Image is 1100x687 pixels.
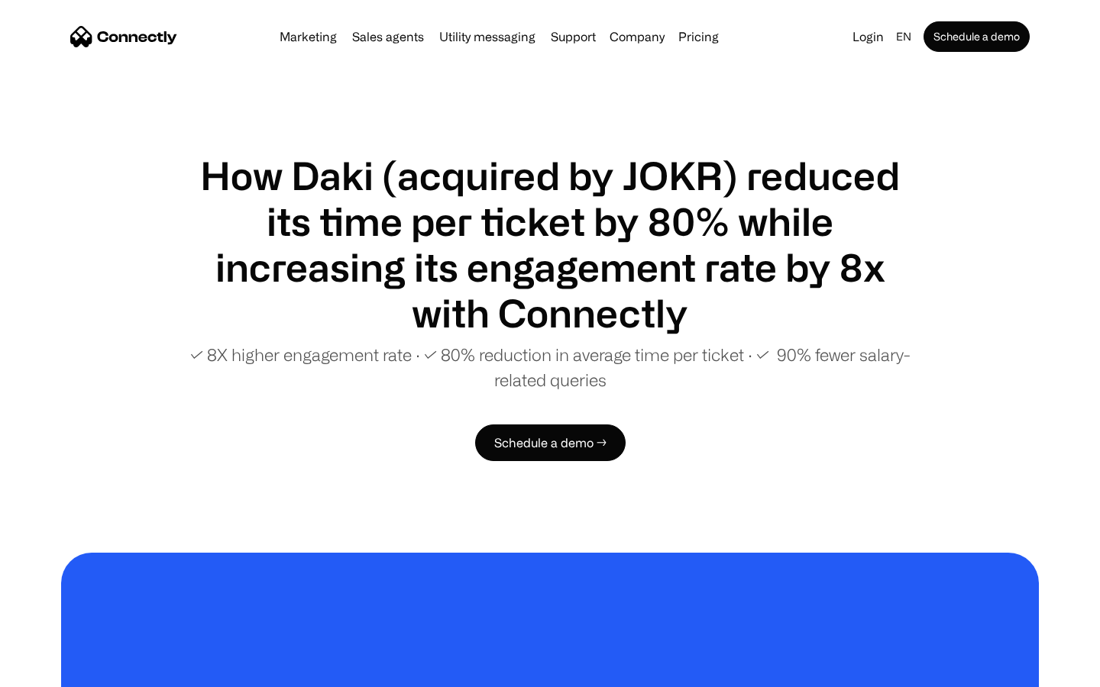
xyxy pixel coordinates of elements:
[346,31,430,43] a: Sales agents
[846,26,890,47] a: Login
[924,21,1030,52] a: Schedule a demo
[183,153,917,336] h1: How Daki (acquired by JOKR) reduced its time per ticket by 80% while increasing its engagement ra...
[31,660,92,682] ul: Language list
[15,659,92,682] aside: Language selected: English
[896,26,911,47] div: en
[273,31,343,43] a: Marketing
[545,31,602,43] a: Support
[433,31,542,43] a: Utility messaging
[672,31,725,43] a: Pricing
[183,342,917,392] p: ✓ 8X higher engagement rate ∙ ✓ 80% reduction in average time per ticket ∙ ✓ 90% fewer salary-rel...
[610,26,665,47] div: Company
[475,424,626,461] a: Schedule a demo →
